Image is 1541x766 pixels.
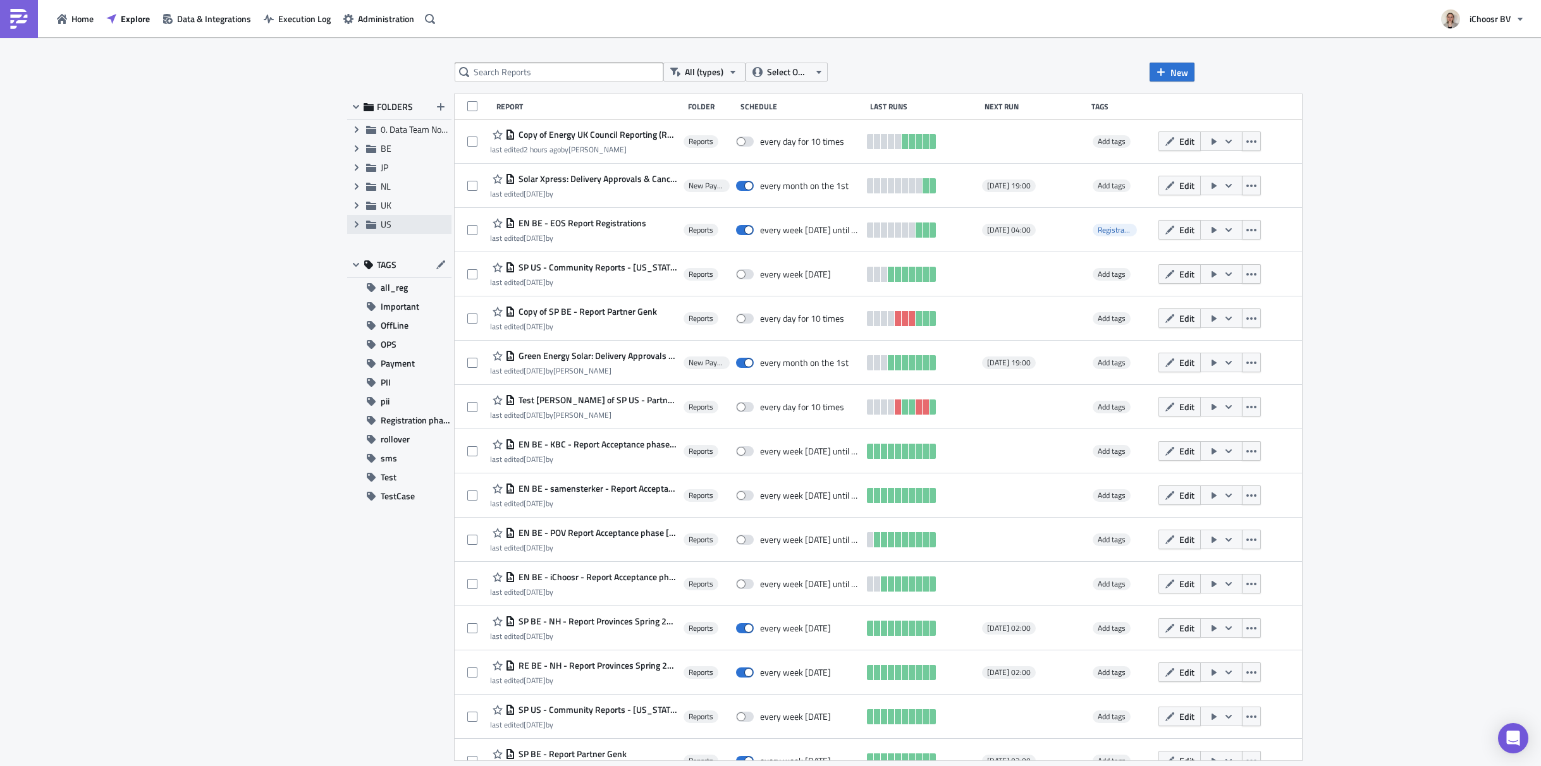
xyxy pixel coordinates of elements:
[381,142,391,155] span: BE
[490,720,677,729] div: last edited by
[760,401,844,413] div: every day for 10 times
[1098,268,1126,280] span: Add tags
[524,365,546,377] time: 2025-08-07T11:58:18Z
[347,468,451,487] button: Test
[1158,530,1201,549] button: Edit
[689,623,713,633] span: Reports
[347,373,451,392] button: PII
[1098,489,1126,501] span: Add tags
[1470,12,1511,25] span: iChoosr BV
[1158,131,1201,151] button: Edit
[1093,179,1131,192] span: Add tags
[1179,533,1194,546] span: Edit
[1158,662,1201,682] button: Edit
[524,409,546,421] time: 2025-05-27T11:26:13Z
[490,454,677,464] div: last edited by
[1158,441,1201,461] button: Edit
[1440,8,1461,30] img: Avatar
[985,102,1085,111] div: Next Run
[524,143,561,155] time: 2025-08-27T12:50:05Z
[347,487,451,506] button: TestCase
[1093,533,1131,546] span: Add tags
[524,542,546,554] time: 2025-05-19T09:31:47Z
[1434,5,1532,33] button: iChoosr BV
[1158,176,1201,195] button: Edit
[1179,710,1194,723] span: Edit
[760,490,861,501] div: every week on Monday until July 1, 2025
[515,571,677,583] span: EN BE - iChoosr - Report Acceptance phase May 2025
[870,102,978,111] div: Last Runs
[1093,312,1131,325] span: Add tags
[1158,485,1201,505] button: Edit
[688,102,734,111] div: Folder
[760,224,861,236] div: every week on Monday until October 22, 2025
[1098,710,1126,722] span: Add tags
[524,674,546,686] time: 2025-05-06T13:36:13Z
[381,278,408,297] span: all_reg
[987,225,1031,235] span: [DATE] 04:00
[1158,397,1201,416] button: Edit
[524,276,546,288] time: 2025-08-12T13:33:39Z
[760,623,831,634] div: every week on Monday
[347,430,451,449] button: rollover
[689,712,713,722] span: Reports
[1158,707,1201,726] button: Edit
[455,63,663,82] input: Search Reports
[515,748,627,760] span: SP BE - Report Partner Genk
[337,9,421,28] button: Administration
[490,277,677,287] div: last edited by
[1158,308,1201,328] button: Edit
[1179,666,1194,679] span: Edit
[515,129,677,140] span: Copy of Energy UK Council Reporting (Registration)
[490,322,657,331] div: last edited by
[490,587,677,597] div: last edited by
[760,711,831,722] div: every week on Tuesday
[1093,268,1131,281] span: Add tags
[515,306,657,317] span: Copy of SP BE - Report Partner Genk
[987,358,1031,368] span: [DATE] 19:00
[987,623,1031,633] span: [DATE] 02:00
[1498,723,1528,753] div: Open Intercom Messenger
[490,676,677,685] div: last edited by
[1093,622,1131,635] span: Add tags
[156,9,257,28] a: Data & Integrations
[1098,401,1126,413] span: Add tags
[524,497,546,509] time: 2025-07-15T11:49:26Z
[1179,489,1194,502] span: Edit
[490,366,677,375] div: last edited by [PERSON_NAME]
[1093,401,1131,413] span: Add tags
[524,719,546,731] time: 2025-05-30T11:26:05Z
[689,667,713,678] span: Reports
[689,313,713,324] span: Reports
[381,373,391,392] span: PII
[381,123,511,136] span: 0. Data Team Notebooks & Reports
[121,12,150,25] span: Explore
[515,173,677,185] span: Solar Xpress: Delivery Approvals & Cancellations
[987,756,1031,766] span: [DATE] 02:00
[515,527,677,538] span: EN BE - POV Report Acceptance phase May 2025
[760,136,844,147] div: every day for 10 times
[524,453,546,465] time: 2025-07-22T14:39:57Z
[496,102,682,111] div: Report
[689,490,713,501] span: Reports
[1093,578,1131,590] span: Add tags
[9,9,29,29] img: PushMetrics
[746,63,828,82] button: Select Owner
[1098,135,1126,147] span: Add tags
[524,630,546,642] time: 2025-05-06T13:36:39Z
[490,189,677,198] div: last edited by
[1158,264,1201,284] button: Edit
[1158,618,1201,638] button: Edit
[381,468,396,487] span: Test
[1158,220,1201,240] button: Edit
[381,449,397,468] span: sms
[524,232,546,244] time: 2025-08-14T07:05:42Z
[100,9,156,28] button: Explore
[1150,63,1194,82] button: New
[490,233,646,243] div: last edited by
[524,586,546,598] time: 2025-05-19T09:26:29Z
[685,65,723,79] span: All (types)
[689,137,713,147] span: Reports
[1158,574,1201,593] button: Edit
[347,411,451,430] button: Registration phase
